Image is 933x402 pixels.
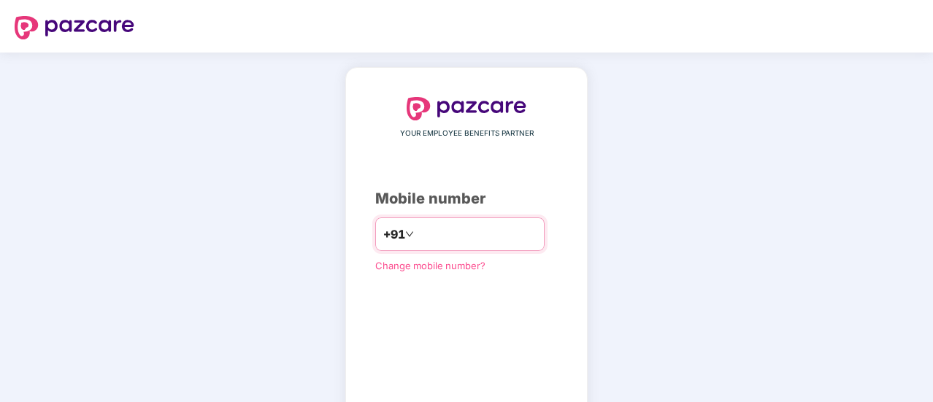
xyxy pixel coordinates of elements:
div: Mobile number [375,188,558,210]
a: Change mobile number? [375,260,485,271]
img: logo [407,97,526,120]
span: +91 [383,225,405,244]
span: down [405,230,414,239]
img: logo [15,16,134,39]
span: YOUR EMPLOYEE BENEFITS PARTNER [400,128,534,139]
